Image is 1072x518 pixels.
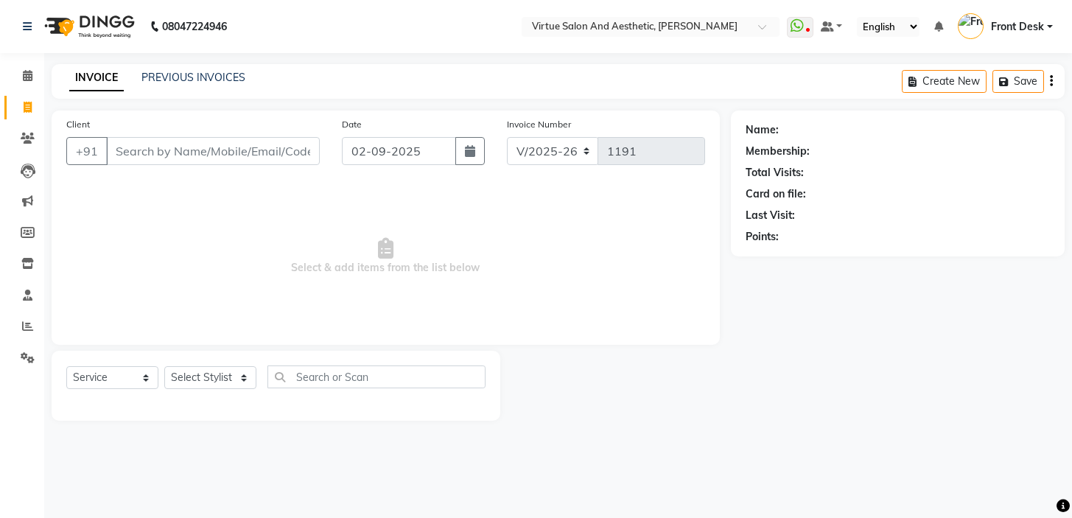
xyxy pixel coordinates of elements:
input: Search by Name/Mobile/Email/Code [106,137,320,165]
div: Membership: [746,144,810,159]
b: 08047224946 [162,6,227,47]
button: Save [992,70,1044,93]
img: logo [38,6,139,47]
label: Client [66,118,90,131]
div: Last Visit: [746,208,795,223]
div: Points: [746,229,779,245]
label: Date [342,118,362,131]
span: Select & add items from the list below [66,183,705,330]
div: Total Visits: [746,165,804,181]
button: Create New [902,70,987,93]
div: Card on file: [746,186,806,202]
img: Front Desk [958,13,984,39]
input: Search or Scan [267,365,486,388]
label: Invoice Number [507,118,571,131]
a: INVOICE [69,65,124,91]
a: PREVIOUS INVOICES [141,71,245,84]
span: Front Desk [991,19,1044,35]
div: Name: [746,122,779,138]
button: +91 [66,137,108,165]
